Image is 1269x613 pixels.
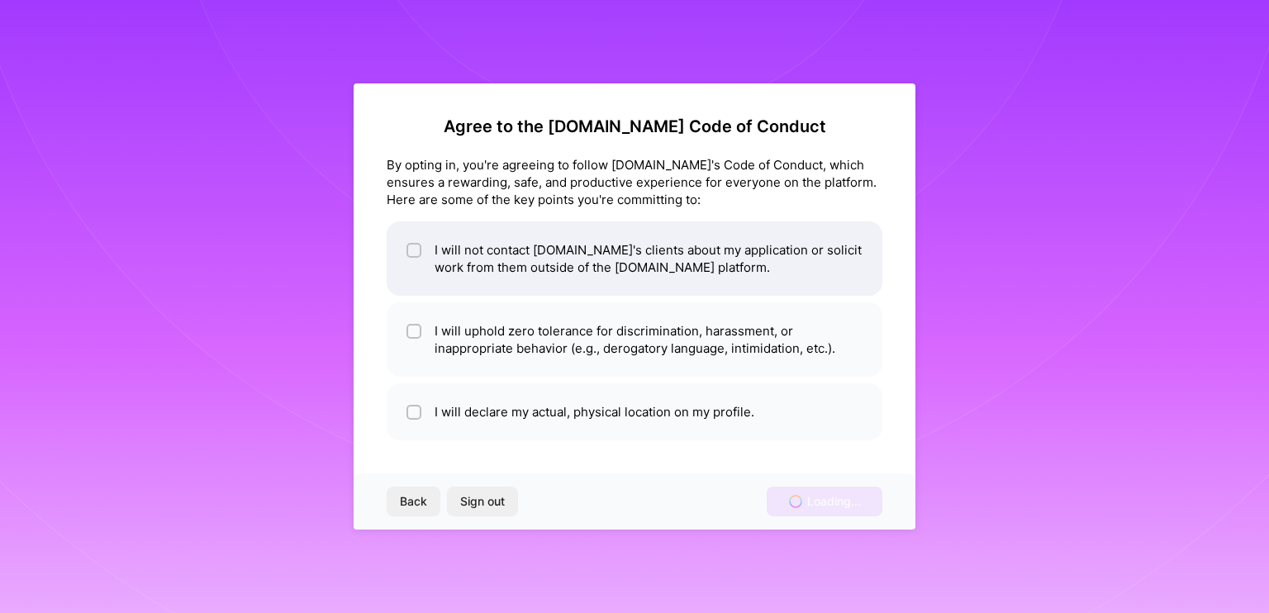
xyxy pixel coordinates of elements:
button: Sign out [447,487,518,516]
li: I will not contact [DOMAIN_NAME]'s clients about my application or solicit work from them outside... [387,221,882,296]
h2: Agree to the [DOMAIN_NAME] Code of Conduct [387,116,882,136]
span: Sign out [460,493,505,510]
li: I will declare my actual, physical location on my profile. [387,383,882,440]
span: Back [400,493,427,510]
li: I will uphold zero tolerance for discrimination, harassment, or inappropriate behavior (e.g., der... [387,302,882,377]
button: Back [387,487,440,516]
div: By opting in, you're agreeing to follow [DOMAIN_NAME]'s Code of Conduct, which ensures a rewardin... [387,156,882,208]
